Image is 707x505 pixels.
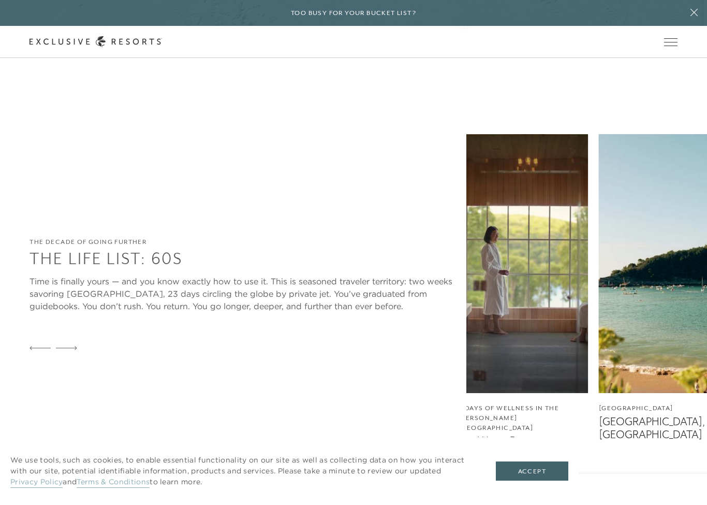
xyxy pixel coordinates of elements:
a: Privacy Policy [10,477,63,488]
figcaption: 4 Days of Wellness in The [PERSON_NAME][GEOGRAPHIC_DATA] [459,403,588,432]
h6: The Decade of Going Further [30,237,456,247]
figcaption: The Winter Reset at [GEOGRAPHIC_DATA] [459,435,588,460]
button: Accept [496,461,568,481]
p: We use tools, such as cookies, to enable essential functionality on our site as well as collectin... [10,455,475,487]
button: Open navigation [664,38,677,46]
a: Terms & Conditions [77,477,150,488]
h6: Too busy for your bucket list? [291,8,416,18]
div: Time is finally yours — and you know exactly how to use it. This is seasoned traveler territory: ... [30,275,456,312]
